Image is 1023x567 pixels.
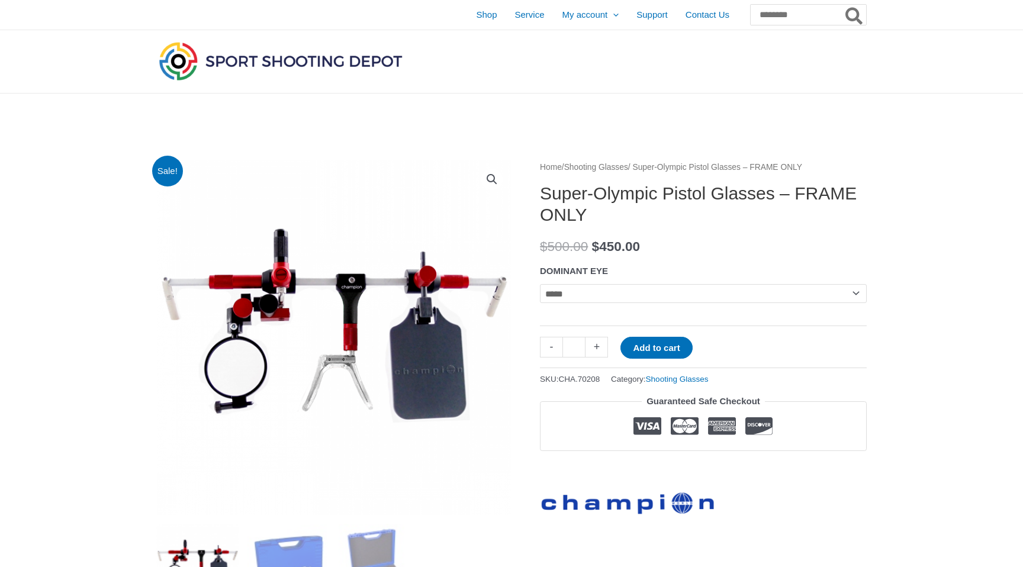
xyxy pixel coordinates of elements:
span: $ [540,239,548,254]
a: View full-screen image gallery [481,169,503,190]
a: Shooting Glasses [646,375,709,384]
span: Sale! [152,156,184,187]
button: Add to cart [620,337,692,359]
a: - [540,337,562,357]
a: + [586,337,608,357]
input: Product quantity [562,337,586,357]
span: Category: [611,372,708,386]
label: DOMINANT EYE [540,266,608,276]
span: $ [592,239,600,254]
img: Sport Shooting Depot [156,39,405,83]
iframe: Customer reviews powered by Trustpilot [540,460,867,474]
nav: Breadcrumb [540,160,867,175]
h1: Super-Olympic Pistol Glasses – FRAME ONLY [540,183,867,225]
a: Champion [540,483,718,517]
a: Home [540,163,562,172]
span: SKU: [540,372,600,386]
a: Shooting Glasses [564,163,628,172]
span: CHA.70208 [559,375,600,384]
button: Search [843,5,866,25]
bdi: 500.00 [540,239,588,254]
bdi: 450.00 [592,239,640,254]
img: Super-Olympic Pistol Glasses [156,160,511,515]
legend: Guaranteed Safe Checkout [642,393,765,410]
